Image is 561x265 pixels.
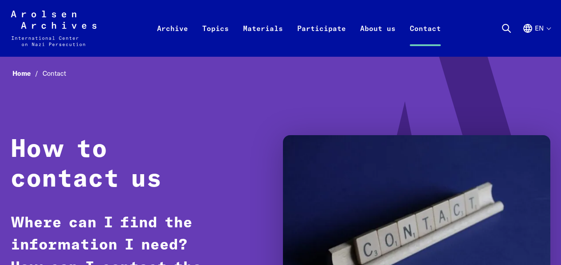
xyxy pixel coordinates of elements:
[43,69,66,78] span: Contact
[522,23,550,55] button: English, language selection
[150,11,448,46] nav: Primary
[290,21,353,57] a: Participate
[150,21,195,57] a: Archive
[195,21,236,57] a: Topics
[12,69,43,78] a: Home
[11,67,550,80] nav: Breadcrumb
[236,21,290,57] a: Materials
[353,21,403,57] a: About us
[11,137,162,192] strong: How to contact us
[403,21,448,57] a: Contact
